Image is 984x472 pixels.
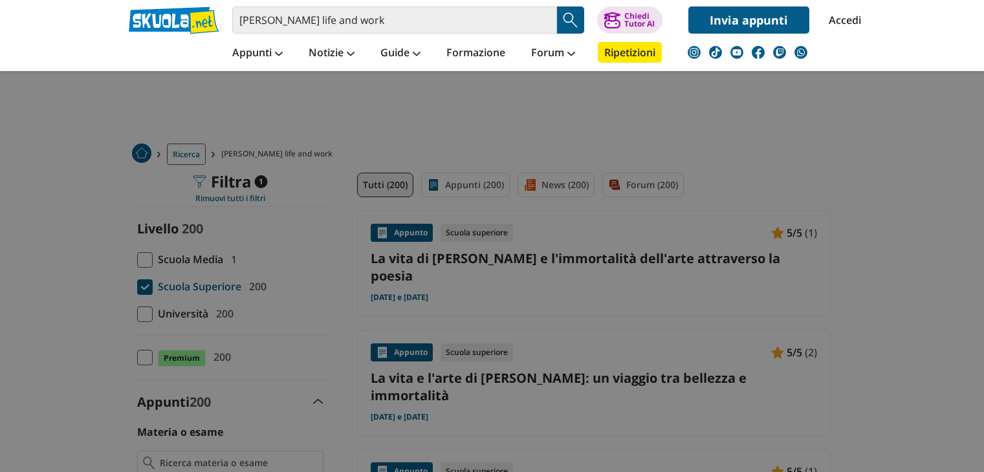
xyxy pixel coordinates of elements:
img: WhatsApp [794,46,807,59]
a: Invia appunti [688,6,809,34]
input: Cerca appunti, riassunti o versioni [232,6,557,34]
div: Chiedi Tutor AI [624,12,655,28]
img: facebook [752,46,765,59]
a: Ripetizioni [598,42,662,63]
a: Accedi [829,6,856,34]
a: Forum [528,42,578,65]
img: instagram [688,46,701,59]
img: youtube [730,46,743,59]
img: twitch [773,46,786,59]
button: ChiediTutor AI [597,6,662,34]
a: Notizie [305,42,358,65]
a: Appunti [229,42,286,65]
a: Formazione [443,42,508,65]
img: Cerca appunti, riassunti o versioni [561,10,580,30]
a: Guide [377,42,424,65]
img: tiktok [709,46,722,59]
button: Search Button [557,6,584,34]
